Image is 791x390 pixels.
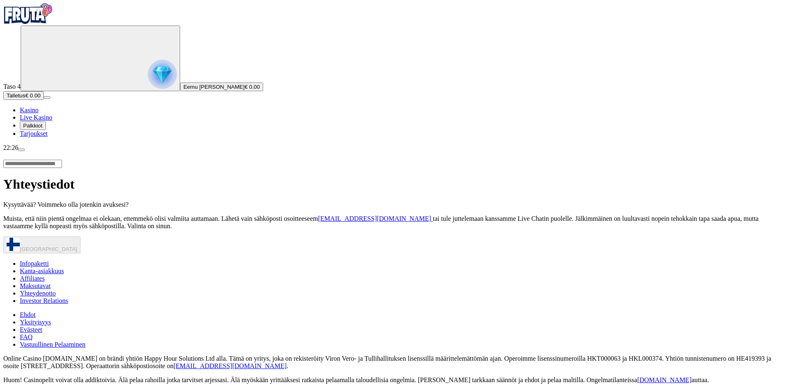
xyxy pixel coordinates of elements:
span: [GEOGRAPHIC_DATA] [20,246,77,252]
img: reward progress [148,60,177,89]
a: Affiliates [20,275,45,282]
a: [EMAIL_ADDRESS][DOMAIN_NAME] [173,362,287,369]
button: menu [18,149,25,151]
p: Huom! Casinopelit voivat olla addiktoivia. Älä pelaa rahoilla jotka tarvitset arjessasi. Älä myös... [3,376,788,384]
p: Muista, että niin pientä ongelmaa ei olekaan, ettemmekö olisi valmiita auttamaan. Lähetä vain säh... [3,215,788,230]
a: Evästeet [20,326,42,333]
button: reward progress [21,26,180,91]
a: [EMAIL_ADDRESS][DOMAIN_NAME] [318,215,433,222]
span: Taso 4 [3,83,21,90]
p: Kysyttävää? Voimmeko olla jotenkin avuksesi? [3,201,788,208]
img: Fruta [3,3,53,24]
a: Yhteydenotto [20,290,56,297]
button: Talletusplus icon€ 0.00 [3,91,44,100]
img: Finland flag [7,238,20,251]
button: Eemu [PERSON_NAME]€ 0.00 [180,83,263,91]
a: Infopaketti [20,260,49,267]
a: Kanta-asiakkuus [20,267,64,274]
span: Talletus [7,92,25,99]
span: € 0.00 [25,92,40,99]
nav: Main menu [3,106,788,137]
button: menu [44,96,50,99]
span: Palkkiot [23,123,43,129]
p: Online Casino [DOMAIN_NAME] on brändi yhtiön Happy Hour Solutions Ltd alla. Tämä on yritys, joka ... [3,355,788,370]
a: Maksutavat [20,282,51,289]
a: Investor Relations [20,297,68,304]
h1: Yhteystiedot [3,177,788,192]
a: FAQ [20,333,33,340]
a: Live Kasino [20,114,52,121]
span: € 0.00 [245,84,260,90]
button: Palkkiot [20,121,46,130]
a: Kasino [20,106,38,113]
a: [DOMAIN_NAME] [637,376,692,383]
input: Search [3,160,62,168]
a: Yksityisyys [20,319,51,326]
span: Eemu [PERSON_NAME] [183,84,245,90]
a: Fruta [3,18,53,25]
nav: Secondary [3,260,788,348]
button: [GEOGRAPHIC_DATA] [3,236,81,253]
nav: Primary [3,3,788,137]
a: Vastuullinen Pelaaminen [20,341,86,348]
span: 22:26 [3,144,18,151]
a: Tarjoukset [20,130,48,137]
a: Ehdot [20,311,36,318]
